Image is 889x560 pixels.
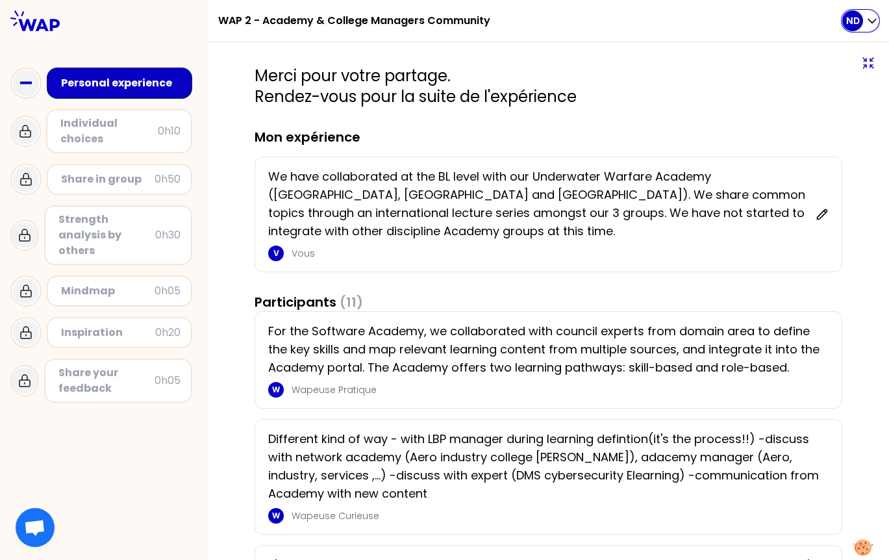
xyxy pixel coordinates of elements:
p: We have collaborated at the BL level with our Underwater Warfare Academy ([GEOGRAPHIC_DATA], [GEO... [268,168,808,240]
p: Vous [292,247,808,260]
p: V [273,248,279,259]
div: Share in group [61,172,155,187]
p: W [272,511,280,521]
div: 0h50 [155,172,181,187]
div: Individual choices [60,116,158,147]
div: 0h05 [155,373,181,388]
p: W [272,385,280,395]
div: 0h10 [158,123,181,139]
button: ND [842,10,879,31]
div: Open chat [16,508,55,547]
div: Personal experience [61,75,181,91]
span: (11) [340,293,363,311]
h3: Participants [255,293,363,311]
div: 0h30 [155,227,181,243]
h3: Mon expérience [255,128,842,146]
p: Different kind of way - with LBP manager during learning defintion(it's the process!!) -discuss w... [268,430,821,503]
h2: Merci pour votre partage. Rendez-vous pour la suite de l'expérience [255,66,842,107]
div: Mindmap [61,283,155,299]
p: Wapeuse Curieuse [292,509,821,522]
p: For the Software Academy, we collaborated with council experts from domain area to define the key... [268,322,821,377]
p: ND [846,14,860,27]
p: Wapeuse Pratique [292,383,821,396]
div: Share your feedback [58,365,155,396]
div: 0h20 [155,325,181,340]
div: 0h05 [155,283,181,299]
div: Strength analysis by others [58,212,155,259]
div: Inspiration [61,325,155,340]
